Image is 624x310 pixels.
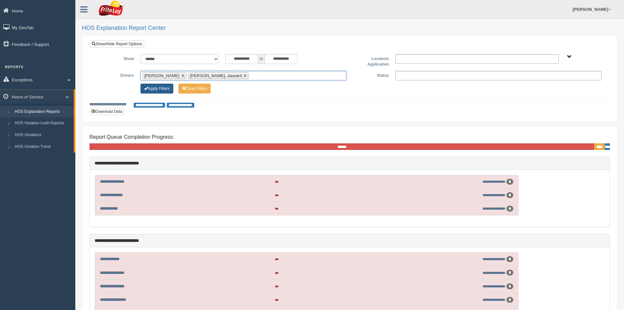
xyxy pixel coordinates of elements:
span: [PERSON_NAME], Jaurard [190,73,242,78]
a: HOS Violation Audit Reports [12,117,74,129]
a: HOS Violations [12,129,74,141]
button: Change Filter Options [179,84,211,93]
label: Location/ Application [350,54,392,68]
span: to [258,54,265,64]
span: [PERSON_NAME] [144,73,180,78]
a: Show/Hide Report Options [90,40,144,48]
h4: Report Queue Completion Progress: [89,134,610,140]
button: Download Data [89,108,124,115]
a: HOS Violation Trend [12,141,74,153]
h2: HOS Explanation Report Center [82,25,617,31]
button: Change Filter Options [141,84,173,93]
label: Status [350,71,392,79]
label: Show [95,54,137,62]
a: HOS Explanation Reports [12,106,74,118]
label: Drivers [95,71,137,79]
